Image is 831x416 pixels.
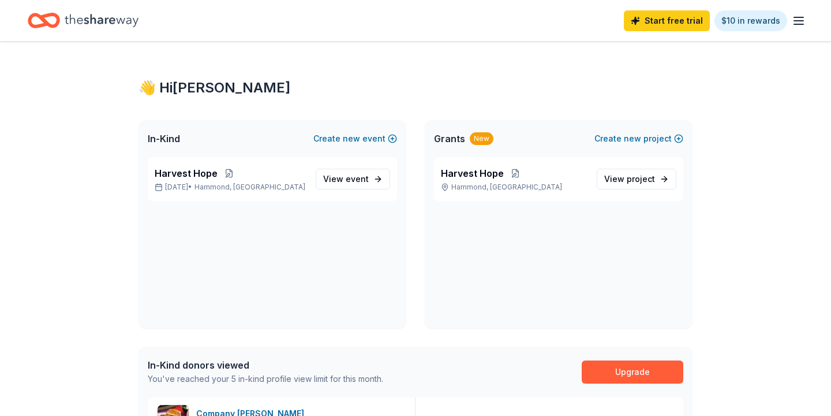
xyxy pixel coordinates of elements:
[316,169,390,190] a: View event
[346,174,369,184] span: event
[441,183,587,192] p: Hammond, [GEOGRAPHIC_DATA]
[148,358,383,372] div: In-Kind donors viewed
[624,132,641,146] span: new
[604,172,655,186] span: View
[470,132,493,145] div: New
[313,132,397,146] button: Createnewevent
[624,10,710,31] a: Start free trial
[594,132,683,146] button: Createnewproject
[194,183,305,192] span: Hammond, [GEOGRAPHIC_DATA]
[343,132,360,146] span: new
[714,10,787,31] a: $10 in rewards
[28,7,138,34] a: Home
[582,361,683,384] a: Upgrade
[155,183,306,192] p: [DATE] •
[148,372,383,386] div: You've reached your 5 in-kind profile view limit for this month.
[434,132,465,146] span: Grants
[138,79,692,97] div: 👋 Hi [PERSON_NAME]
[148,132,180,146] span: In-Kind
[441,166,504,180] span: Harvest Hope
[597,169,676,190] a: View project
[155,166,218,180] span: Harvest Hope
[627,174,655,184] span: project
[323,172,369,186] span: View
